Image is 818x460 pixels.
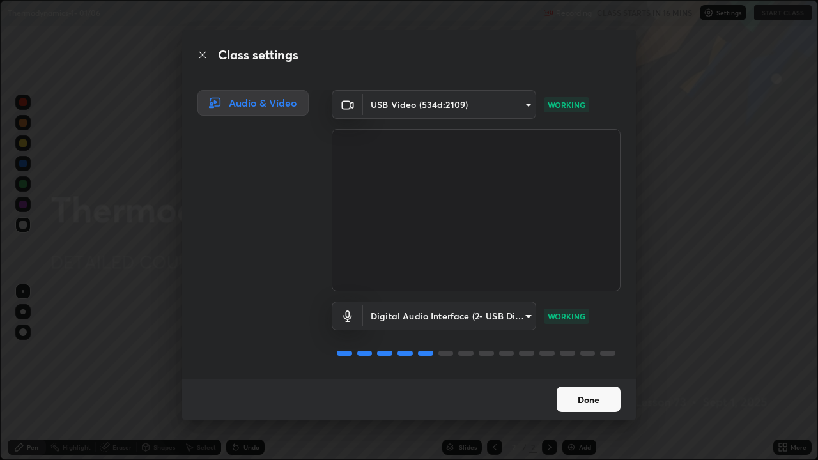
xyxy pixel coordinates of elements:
[197,90,309,116] div: Audio & Video
[548,99,585,111] p: WORKING
[363,302,536,330] div: USB Video (534d:2109)
[218,45,298,65] h2: Class settings
[548,310,585,322] p: WORKING
[363,90,536,119] div: USB Video (534d:2109)
[557,387,621,412] button: Done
